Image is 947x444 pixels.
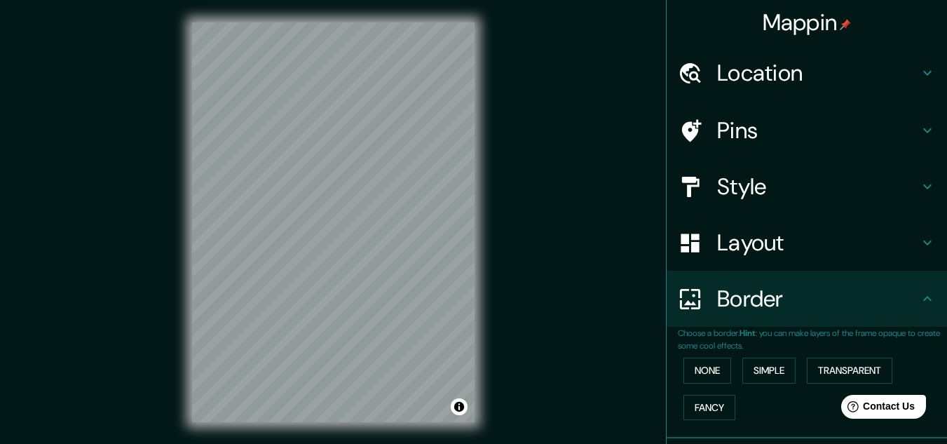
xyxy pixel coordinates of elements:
canvas: Map [192,22,475,422]
h4: Layout [717,229,919,257]
div: Border [667,271,947,327]
p: Choose a border. : you can make layers of the frame opaque to create some cool effects. [678,327,947,352]
iframe: Help widget launcher [822,389,932,429]
div: Style [667,159,947,215]
b: Hint [740,328,756,339]
button: Transparent [807,358,892,384]
h4: Style [717,173,919,201]
img: pin-icon.png [840,19,851,30]
h4: Location [717,59,919,87]
h4: Mappin [763,8,852,36]
button: Toggle attribution [451,398,468,415]
h4: Border [717,285,919,313]
button: Fancy [683,395,735,421]
div: Location [667,45,947,101]
div: Layout [667,215,947,271]
button: None [683,358,731,384]
h4: Pins [717,116,919,144]
button: Simple [742,358,796,384]
div: Pins [667,102,947,159]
